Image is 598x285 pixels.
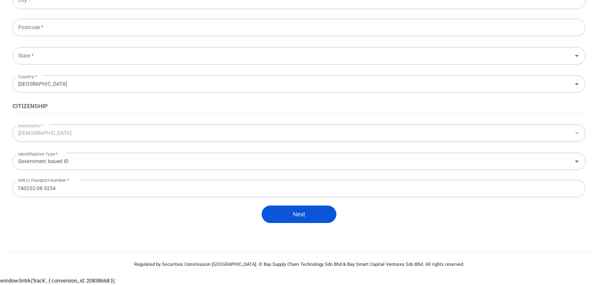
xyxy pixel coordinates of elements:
button: Open [571,50,583,62]
label: Nationality * [18,120,43,131]
label: NRIC/ Passport Number * [18,177,69,183]
button: Open [571,78,583,90]
div: Regulated by Securities Commission [GEOGRAPHIC_DATA]. © Bay Supply Chain Technology Sdn Bhd & Bay... [6,253,592,277]
button: Open [571,156,583,167]
button: Next [262,206,336,223]
h4: Citizenship [12,101,586,111]
label: Country * [18,71,37,82]
label: Identification Type * [18,149,58,159]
